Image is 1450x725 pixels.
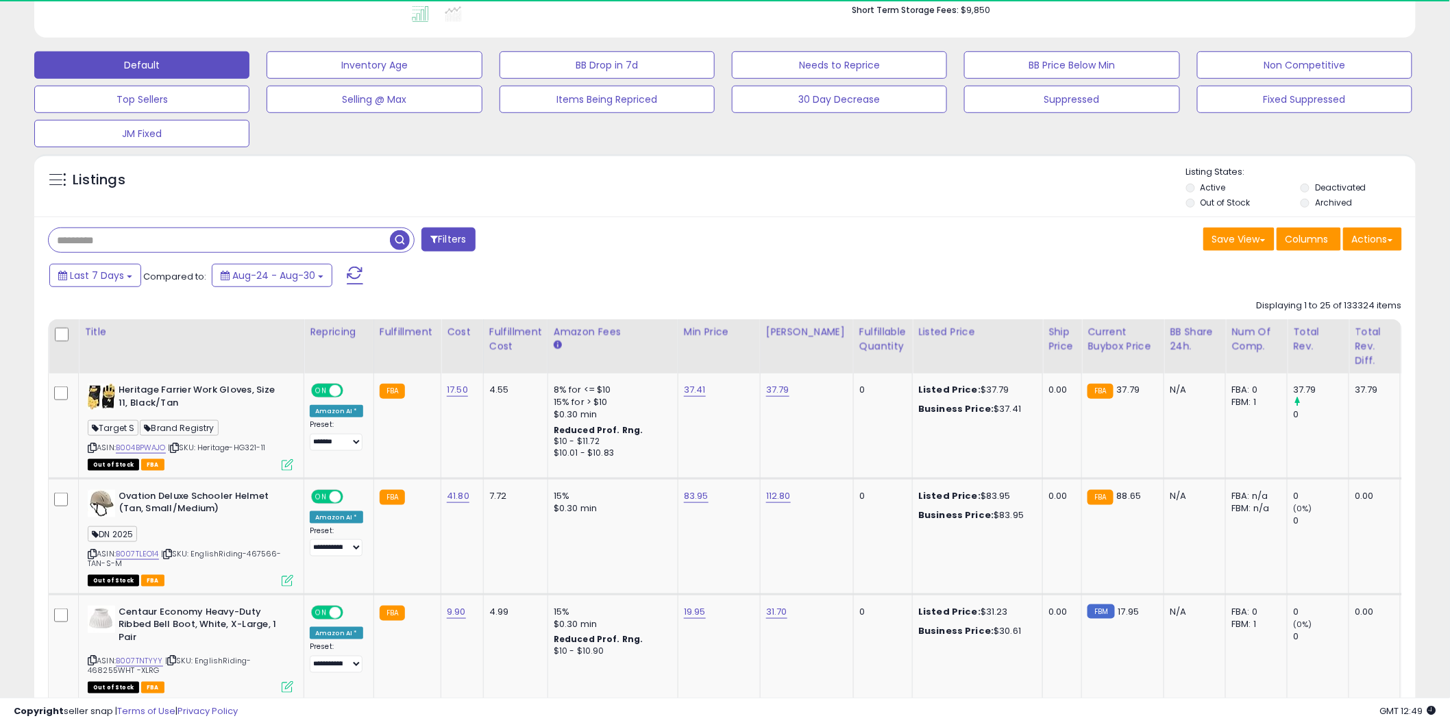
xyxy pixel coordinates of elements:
div: 8% for <= $10 [554,384,667,396]
div: Min Price [684,325,754,339]
a: 41.80 [447,489,469,503]
button: Inventory Age [267,51,482,79]
div: Total Rev. Diff. [1355,325,1394,368]
span: Aug-24 - Aug-30 [232,269,315,282]
div: FBA: 0 [1231,606,1277,618]
span: All listings that are currently out of stock and unavailable for purchase on Amazon [88,459,139,471]
a: 37.79 [766,383,789,397]
button: Suppressed [964,86,1179,113]
p: Listing States: [1186,166,1416,179]
div: 37.79 [1293,384,1349,396]
button: Filters [421,228,475,251]
div: 4.99 [489,606,537,618]
button: BB Drop in 7d [500,51,715,79]
div: ASIN: [88,606,293,692]
div: $10 - $11.72 [554,436,667,447]
span: 17.95 [1118,605,1140,618]
div: 4.55 [489,384,537,396]
span: FBA [141,682,164,693]
span: OFF [341,385,363,397]
div: $31.23 [918,606,1032,618]
div: 0 [1293,630,1349,643]
strong: Copyright [14,704,64,717]
label: Archived [1315,197,1352,208]
small: FBA [380,490,405,505]
img: 31XSqRTFpgL._SL40_.jpg [88,606,115,633]
span: $9,850 [961,3,990,16]
div: $37.41 [918,403,1032,415]
div: $37.79 [918,384,1032,396]
div: 0.00 [1048,490,1071,502]
a: 9.90 [447,605,466,619]
a: 19.95 [684,605,706,619]
div: Fulfillable Quantity [859,325,907,354]
b: Listed Price: [918,489,981,502]
button: Items Being Repriced [500,86,715,113]
div: 0 [859,384,902,396]
b: Centaur Economy Heavy-Duty Ribbed Bell Boot, White, X-Large, 1 Pair [119,606,285,648]
button: Non Competitive [1197,51,1412,79]
span: FBA [141,459,164,471]
button: 30 Day Decrease [732,86,947,113]
div: Ship Price [1048,325,1076,354]
div: ASIN: [88,384,293,469]
a: 17.50 [447,383,468,397]
a: 31.70 [766,605,787,619]
div: 37.79 [1355,384,1390,396]
small: Amazon Fees. [554,339,562,352]
span: All listings that are currently out of stock and unavailable for purchase on Amazon [88,682,139,693]
div: Amazon AI * [310,511,363,524]
div: 0 [1293,515,1349,527]
div: 15% [554,606,667,618]
b: Reduced Prof. Rng. [554,424,643,436]
span: Target S [88,420,138,436]
span: ON [312,385,330,397]
div: $83.95 [918,490,1032,502]
span: OFF [341,606,363,618]
span: 37.79 [1117,383,1140,396]
span: Last 7 Days [70,269,124,282]
a: B007TLEO14 [116,548,159,560]
span: | SKU: EnglishRiding-467566-TAN-S-M [88,548,282,569]
small: (0%) [1293,503,1312,514]
span: All listings that are currently out of stock and unavailable for purchase on Amazon [88,575,139,587]
div: Listed Price [918,325,1037,339]
button: Aug-24 - Aug-30 [212,264,332,287]
h5: Listings [73,171,125,190]
div: Current Buybox Price [1087,325,1158,354]
div: FBM: 1 [1231,396,1277,408]
span: Compared to: [143,270,206,283]
div: 15% [554,490,667,502]
b: Business Price: [918,508,994,521]
small: FBA [1087,490,1113,505]
span: Columns [1286,232,1329,246]
b: Reduced Prof. Rng. [554,633,643,645]
button: Fixed Suppressed [1197,86,1412,113]
div: $0.30 min [554,408,667,421]
b: Listed Price: [918,383,981,396]
div: N/A [1170,606,1215,618]
span: | SKU: Heritage-HG321-11 [168,442,265,453]
b: Ovation Deluxe Schooler Helmet (Tan, Small/Medium) [119,490,285,519]
div: Title [84,325,298,339]
button: Save View [1203,228,1275,251]
div: ASIN: [88,490,293,585]
div: $10 - $10.90 [554,646,667,657]
div: Cost [447,325,478,339]
span: Brand Registry [140,420,218,436]
div: Fulfillment Cost [489,325,542,354]
div: BB Share 24h. [1170,325,1220,354]
div: $0.30 min [554,502,667,515]
div: 7.72 [489,490,537,502]
div: Amazon AI * [310,405,363,417]
div: Displaying 1 to 25 of 133324 items [1257,299,1402,312]
a: Privacy Policy [177,704,238,717]
button: Columns [1277,228,1341,251]
button: Needs to Reprice [732,51,947,79]
div: FBA: n/a [1231,490,1277,502]
div: Amazon Fees [554,325,672,339]
b: Business Price: [918,402,994,415]
label: Deactivated [1315,182,1366,193]
a: B004BPWAJO [116,442,166,454]
small: FBA [1087,384,1113,399]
